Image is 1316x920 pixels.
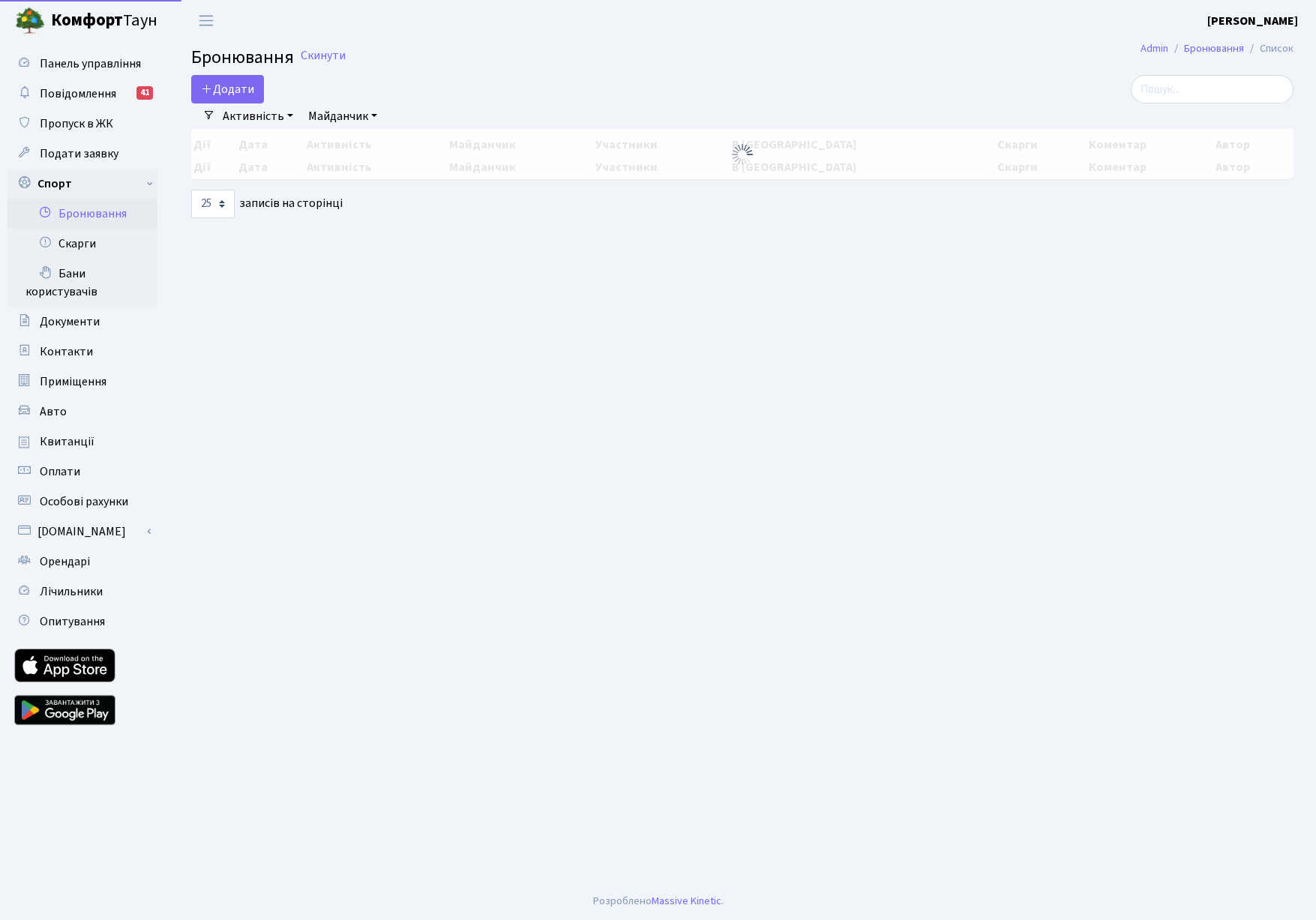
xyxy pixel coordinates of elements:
span: Лічильники [40,583,103,600]
button: Переключити навігацію [187,8,225,33]
div: Розроблено . [593,893,724,910]
a: Квитанції [7,427,157,457]
button: Додати [191,75,264,103]
a: Авто [7,397,157,427]
a: Повідомлення41 [7,79,157,109]
a: Лічильники [7,577,157,607]
a: Massive Kinetic [652,893,721,909]
a: Особові рахунки [7,487,157,517]
a: Пропуск в ЖК [7,109,157,139]
a: Оплати [7,457,157,487]
a: Бронювання [7,199,157,229]
a: Скарги [7,229,157,259]
span: Оплати [40,463,80,480]
span: Пропуск в ЖК [40,115,113,132]
span: Бронювання [191,44,294,70]
span: Опитування [40,613,105,630]
a: Активність [217,103,299,129]
a: Скинути [301,49,346,63]
span: Особові рахунки [40,493,128,510]
img: logo.png [15,6,45,36]
span: Документи [40,313,100,330]
li: Список [1244,40,1294,57]
a: Бронювання [1184,40,1244,56]
span: Контакти [40,343,93,360]
a: Панель управління [7,49,157,79]
a: Приміщення [7,367,157,397]
select: записів на сторінці [191,190,235,218]
b: [PERSON_NAME] [1207,13,1298,29]
a: [DOMAIN_NAME] [7,517,157,547]
span: Авто [40,403,67,420]
a: [PERSON_NAME] [1207,12,1298,30]
a: Орендарі [7,547,157,577]
span: Повідомлення [40,85,116,102]
a: Майданчик [302,103,383,129]
input: Пошук... [1131,75,1294,103]
span: Квитанції [40,433,94,450]
span: Подати заявку [40,145,118,162]
a: Документи [7,307,157,337]
a: Бани користувачів [7,259,157,307]
b: Комфорт [51,8,123,32]
nav: breadcrumb [1118,33,1316,64]
span: Таун [51,8,157,34]
span: Панель управління [40,55,141,72]
span: Орендарі [40,553,90,570]
span: Приміщення [40,373,106,390]
a: Опитування [7,607,157,637]
label: записів на сторінці [191,190,343,218]
a: Контакти [7,337,157,367]
div: 41 [136,86,153,100]
a: Admin [1141,40,1168,56]
a: Подати заявку [7,139,157,169]
img: Обробка... [730,142,754,166]
a: Спорт [7,169,157,199]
